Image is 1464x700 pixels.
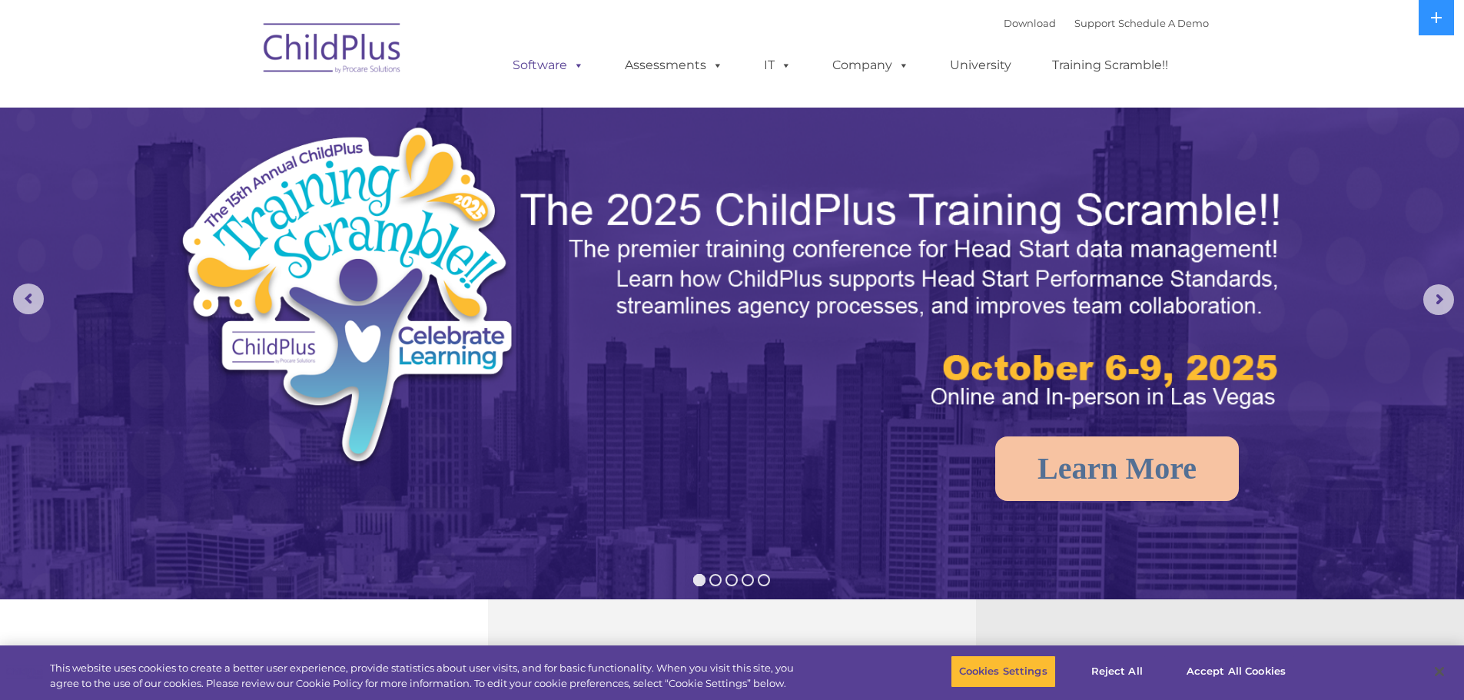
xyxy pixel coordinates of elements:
[749,50,807,81] a: IT
[935,50,1027,81] a: University
[1074,17,1115,29] a: Support
[214,101,261,113] span: Last name
[1178,655,1294,688] button: Accept All Cookies
[1423,655,1456,688] button: Close
[50,661,805,691] div: This website uses cookies to create a better user experience, provide statistics about user visit...
[609,50,739,81] a: Assessments
[1004,17,1209,29] font: |
[951,655,1056,688] button: Cookies Settings
[1037,50,1183,81] a: Training Scramble!!
[995,436,1239,501] a: Learn More
[214,164,279,176] span: Phone number
[817,50,925,81] a: Company
[256,12,410,89] img: ChildPlus by Procare Solutions
[1118,17,1209,29] a: Schedule A Demo
[1004,17,1056,29] a: Download
[1069,655,1165,688] button: Reject All
[497,50,599,81] a: Software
